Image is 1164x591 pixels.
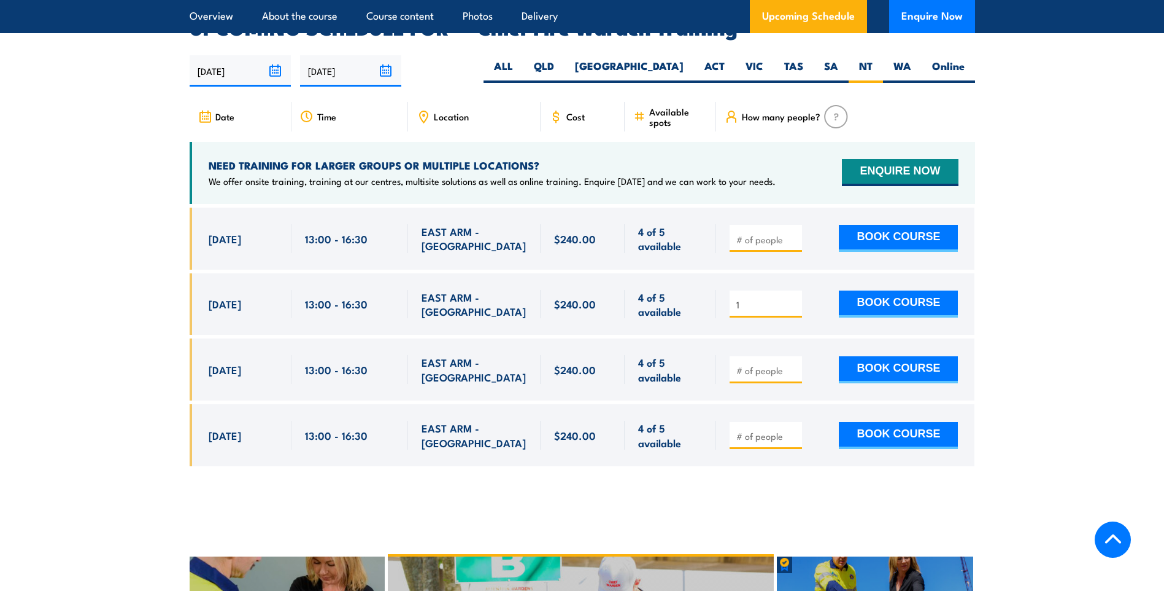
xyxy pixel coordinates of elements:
[554,232,596,246] span: $240.00
[554,428,596,442] span: $240.00
[209,362,241,377] span: [DATE]
[209,428,241,442] span: [DATE]
[305,297,368,311] span: 13:00 - 16:30
[209,175,776,187] p: We offer onsite training, training at our centres, multisite solutions as well as online training...
[305,428,368,442] span: 13:00 - 16:30
[814,59,849,83] label: SA
[484,59,523,83] label: ALL
[638,290,703,319] span: 4 of 5 available
[422,421,527,450] span: EAST ARM - [GEOGRAPHIC_DATA]
[839,291,958,318] button: BOOK COURSE
[922,59,975,83] label: Online
[190,55,291,87] input: From date
[839,225,958,252] button: BOOK COURSE
[554,297,596,311] span: $240.00
[209,159,776,172] h4: NEED TRAINING FOR LARGER GROUPS OR MULTIPLE LOCATIONS?
[638,421,703,450] span: 4 of 5 available
[422,224,527,253] span: EAST ARM - [GEOGRAPHIC_DATA]
[883,59,922,83] label: WA
[209,232,241,246] span: [DATE]
[209,297,241,311] span: [DATE]
[300,55,401,87] input: To date
[736,430,798,442] input: # of people
[434,111,469,122] span: Location
[774,59,814,83] label: TAS
[849,59,883,83] label: NT
[638,355,703,384] span: 4 of 5 available
[422,290,527,319] span: EAST ARM - [GEOGRAPHIC_DATA]
[842,159,958,186] button: ENQUIRE NOW
[694,59,735,83] label: ACT
[554,362,596,377] span: $240.00
[317,111,336,122] span: Time
[742,111,820,122] span: How many people?
[839,356,958,383] button: BOOK COURSE
[735,59,774,83] label: VIC
[736,233,798,246] input: # of people
[422,355,527,384] span: EAST ARM - [GEOGRAPHIC_DATA]
[305,232,368,246] span: 13:00 - 16:30
[839,422,958,449] button: BOOK COURSE
[523,59,565,83] label: QLD
[736,299,798,311] input: # of people
[736,364,798,377] input: # of people
[215,111,234,122] span: Date
[565,59,694,83] label: [GEOGRAPHIC_DATA]
[566,111,585,122] span: Cost
[638,224,703,253] span: 4 of 5 available
[649,106,707,127] span: Available spots
[305,362,368,377] span: 13:00 - 16:30
[190,18,975,36] h2: UPCOMING SCHEDULE FOR - "Chief Fire Warden Training"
